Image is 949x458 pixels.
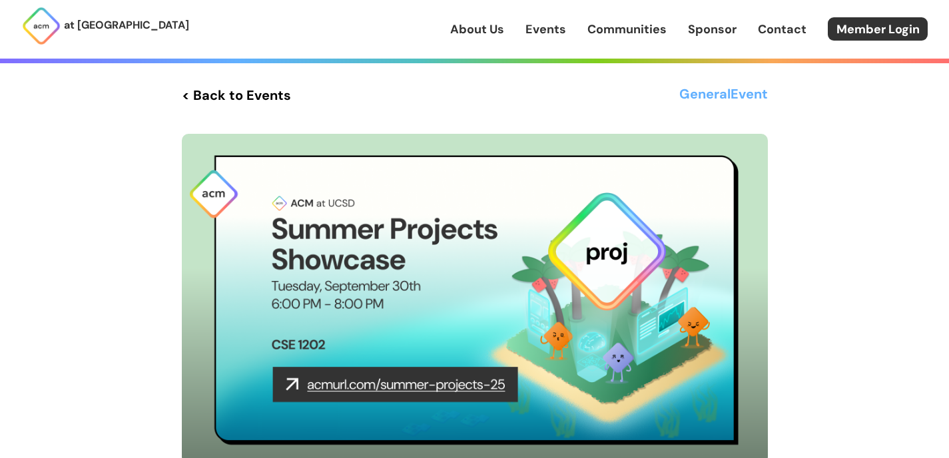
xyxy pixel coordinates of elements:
a: Contact [758,21,806,38]
a: Sponsor [688,21,737,38]
img: ACM Logo [21,6,61,46]
p: at [GEOGRAPHIC_DATA] [64,17,189,34]
a: < Back to Events [182,83,291,107]
a: About Us [450,21,504,38]
h3: General Event [679,83,768,107]
a: Member Login [828,17,928,41]
a: at [GEOGRAPHIC_DATA] [21,6,189,46]
a: Communities [587,21,667,38]
a: Events [525,21,566,38]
